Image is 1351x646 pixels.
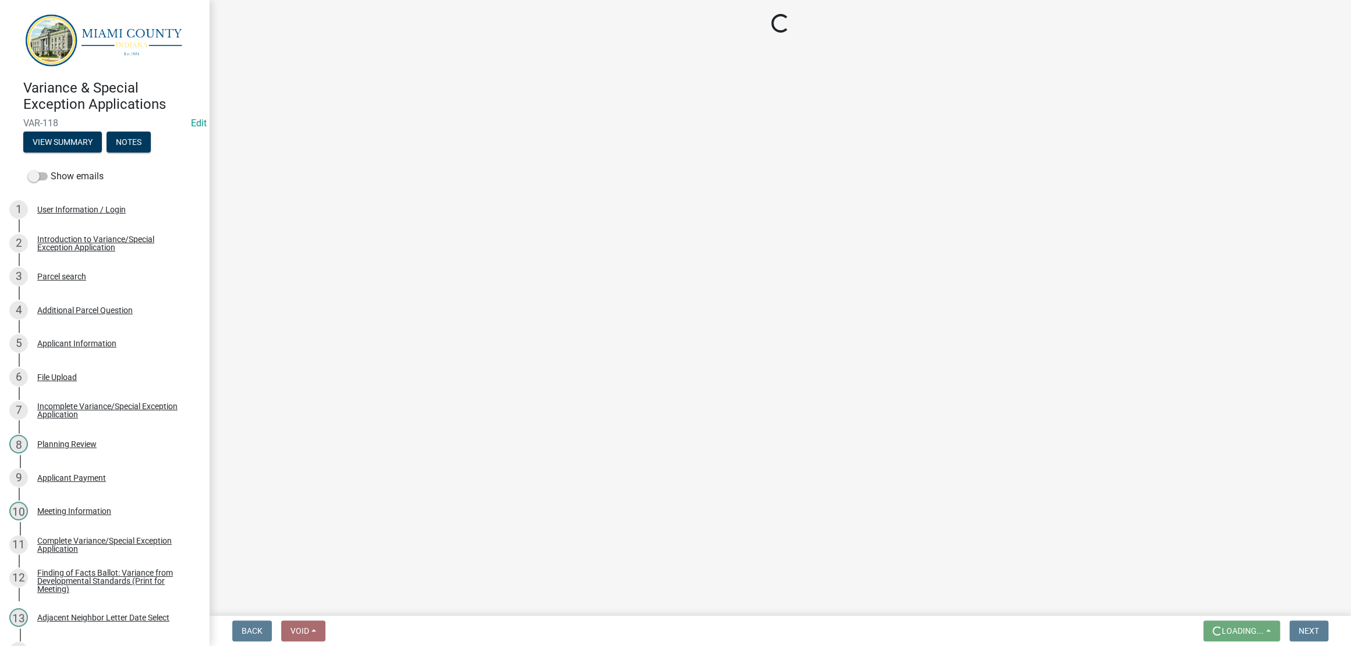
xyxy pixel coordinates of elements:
a: Edit [191,118,207,129]
button: Loading... [1203,620,1280,641]
div: 2 [9,234,28,253]
label: Show emails [28,169,104,183]
wm-modal-confirm: Notes [107,138,151,147]
div: 7 [9,401,28,420]
button: Back [232,620,272,641]
div: 6 [9,368,28,386]
span: Loading... [1222,626,1264,636]
button: Next [1289,620,1328,641]
div: 8 [9,435,28,453]
div: 12 [9,569,28,587]
div: 4 [9,301,28,320]
div: 10 [9,502,28,520]
button: Notes [107,132,151,152]
wm-modal-confirm: Edit Application Number [191,118,207,129]
div: Adjacent Neighbor Letter Date Select [37,613,169,622]
div: Introduction to Variance/Special Exception Application [37,235,191,251]
div: Applicant Payment [37,474,106,482]
div: User Information / Login [37,205,126,214]
div: Planning Review [37,440,97,448]
div: Incomplete Variance/Special Exception Application [37,402,191,418]
div: 13 [9,608,28,627]
div: Parcel search [37,272,86,281]
div: Complete Variance/Special Exception Application [37,537,191,553]
div: 5 [9,334,28,353]
div: Applicant Information [37,339,116,347]
span: Next [1299,626,1319,636]
div: 1 [9,200,28,219]
span: VAR-118 [23,118,186,129]
wm-modal-confirm: Summary [23,138,102,147]
span: Void [290,626,309,636]
div: Additional Parcel Question [37,306,133,314]
button: Void [281,620,325,641]
div: 3 [9,267,28,286]
button: View Summary [23,132,102,152]
span: Back [242,626,263,636]
h4: Variance & Special Exception Applications [23,80,200,113]
div: 11 [9,535,28,554]
img: Miami County, Indiana [23,12,191,68]
div: File Upload [37,373,77,381]
div: 9 [9,468,28,487]
div: Meeting Information [37,507,111,515]
div: Finding of Facts Ballot: Variance from Developmental Standards (Print for Meeting) [37,569,191,593]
